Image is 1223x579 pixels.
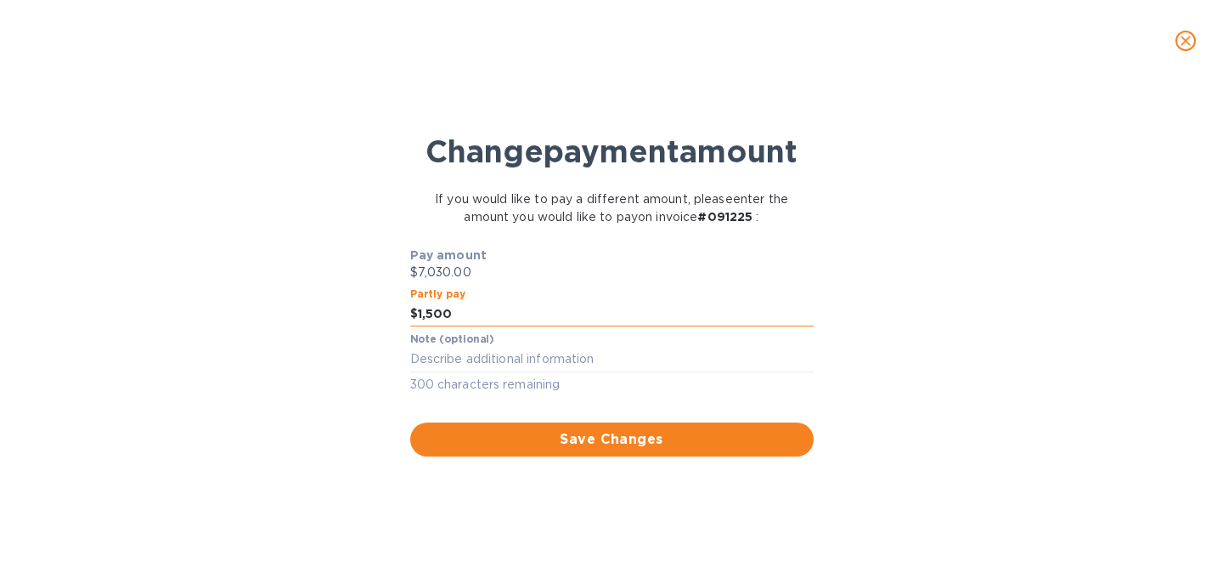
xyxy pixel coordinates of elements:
b: # 091225 [697,210,752,224]
p: If you would like to pay a different amount, please enter the amount you would like to pay on inv... [426,190,798,226]
p: $7,030.00 [410,264,814,281]
input: Enter the amount you would like to pay [418,302,814,327]
b: Change payment amount [426,133,797,170]
span: Save Changes [424,429,800,450]
b: Pay amount [410,248,488,262]
label: Note (optional) [410,335,493,345]
div: $ [410,302,418,327]
p: 300 characters remaining [410,375,814,395]
button: Save Changes [410,423,814,457]
label: Partly pay [410,289,466,299]
button: close [1165,20,1206,61]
